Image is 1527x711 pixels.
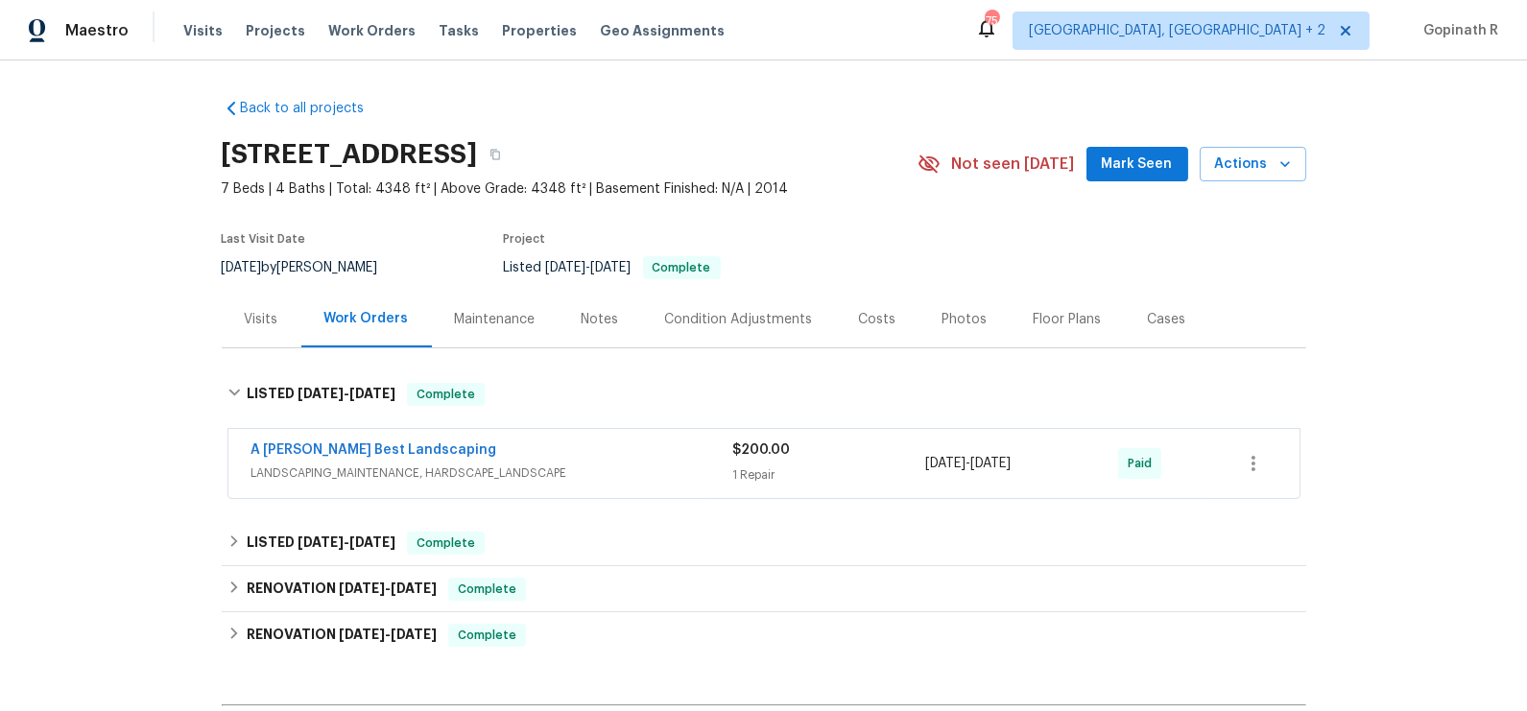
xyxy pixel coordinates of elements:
div: RENOVATION [DATE]-[DATE]Complete [222,612,1306,658]
div: Costs [859,310,896,329]
div: RENOVATION [DATE]-[DATE]Complete [222,566,1306,612]
span: [DATE] [298,535,344,549]
a: A [PERSON_NAME] Best Landscaping [251,443,497,457]
div: by [PERSON_NAME] [222,256,401,279]
span: Visits [183,21,223,40]
div: LISTED [DATE]-[DATE]Complete [222,520,1306,566]
div: LISTED [DATE]-[DATE]Complete [222,364,1306,425]
button: Mark Seen [1086,147,1188,182]
span: [DATE] [339,628,385,641]
span: [DATE] [546,261,586,274]
span: - [925,454,1011,473]
h6: RENOVATION [247,624,437,647]
span: [DATE] [970,457,1011,470]
span: [DATE] [339,581,385,595]
h2: [STREET_ADDRESS] [222,145,478,164]
span: Project [504,233,546,245]
span: Properties [502,21,577,40]
span: Complete [409,533,483,553]
div: Notes [582,310,619,329]
div: Cases [1148,310,1186,329]
div: Work Orders [324,309,409,328]
span: Complete [409,385,483,404]
span: $200.00 [733,443,791,457]
span: Not seen [DATE] [952,154,1075,174]
div: Photos [942,310,988,329]
div: 1 Repair [733,465,926,485]
h6: LISTED [247,383,395,406]
span: Projects [246,21,305,40]
span: [DATE] [349,387,395,400]
span: Mark Seen [1102,153,1173,177]
span: [DATE] [391,581,437,595]
div: 75 [985,12,998,31]
span: Work Orders [328,21,416,40]
button: Actions [1200,147,1306,182]
span: [DATE] [391,628,437,641]
span: [DATE] [925,457,966,470]
span: LANDSCAPING_MAINTENANCE, HARDSCAPE_LANDSCAPE [251,463,733,483]
span: [GEOGRAPHIC_DATA], [GEOGRAPHIC_DATA] + 2 [1029,21,1325,40]
div: Floor Plans [1034,310,1102,329]
span: Gopinath R [1416,21,1498,40]
span: [DATE] [298,387,344,400]
span: - [298,387,395,400]
h6: LISTED [247,532,395,555]
span: Complete [450,580,524,599]
span: - [339,581,437,595]
button: Copy Address [478,137,513,172]
div: Maintenance [455,310,536,329]
span: - [298,535,395,549]
span: Complete [645,262,719,273]
span: Complete [450,626,524,645]
div: Condition Adjustments [665,310,813,329]
span: Actions [1215,153,1291,177]
span: [DATE] [591,261,632,274]
span: Tasks [439,24,479,37]
span: Paid [1128,454,1159,473]
a: Back to all projects [222,99,406,118]
span: - [546,261,632,274]
span: Maestro [65,21,129,40]
span: [DATE] [222,261,262,274]
span: Geo Assignments [600,21,725,40]
span: Listed [504,261,721,274]
span: 7 Beds | 4 Baths | Total: 4348 ft² | Above Grade: 4348 ft² | Basement Finished: N/A | 2014 [222,179,918,199]
h6: RENOVATION [247,578,437,601]
span: - [339,628,437,641]
span: [DATE] [349,535,395,549]
span: Last Visit Date [222,233,306,245]
div: Visits [245,310,278,329]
